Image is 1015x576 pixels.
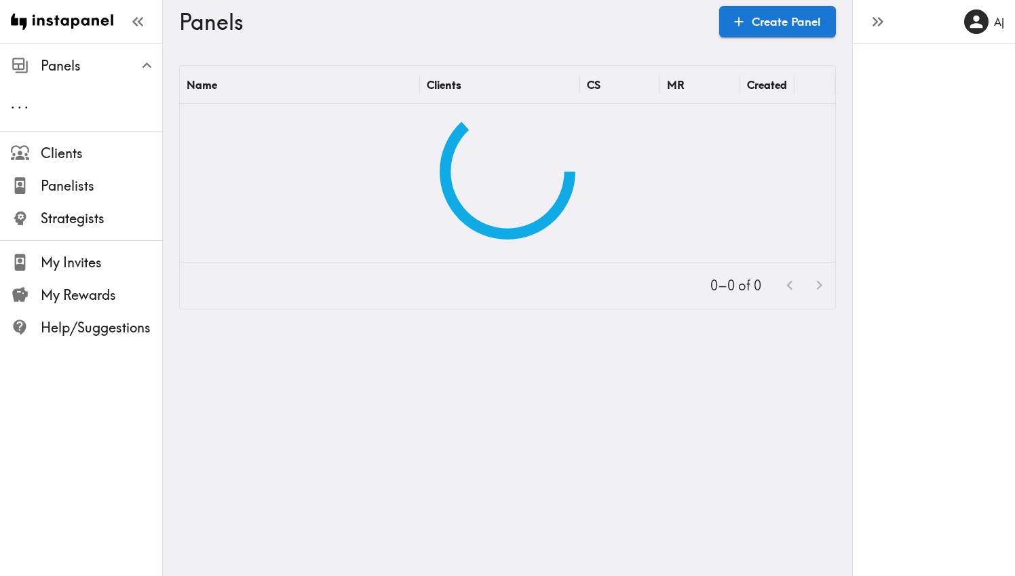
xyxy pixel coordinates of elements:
[41,144,162,163] span: Clients
[11,95,15,112] span: .
[18,95,22,112] span: .
[41,318,162,337] span: Help/Suggestions
[427,78,461,92] div: Clients
[187,78,217,92] div: Name
[41,56,162,75] span: Panels
[41,286,162,305] span: My Rewards
[667,78,685,92] div: MR
[710,276,761,295] p: 0–0 of 0
[41,253,162,272] span: My Invites
[719,6,836,37] a: Create Panel
[747,78,787,92] div: Created
[587,78,600,92] div: CS
[41,209,162,228] span: Strategists
[24,95,28,112] span: .
[994,14,1004,29] h6: Aj
[41,176,162,195] span: Panelists
[179,9,708,35] h3: Panels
